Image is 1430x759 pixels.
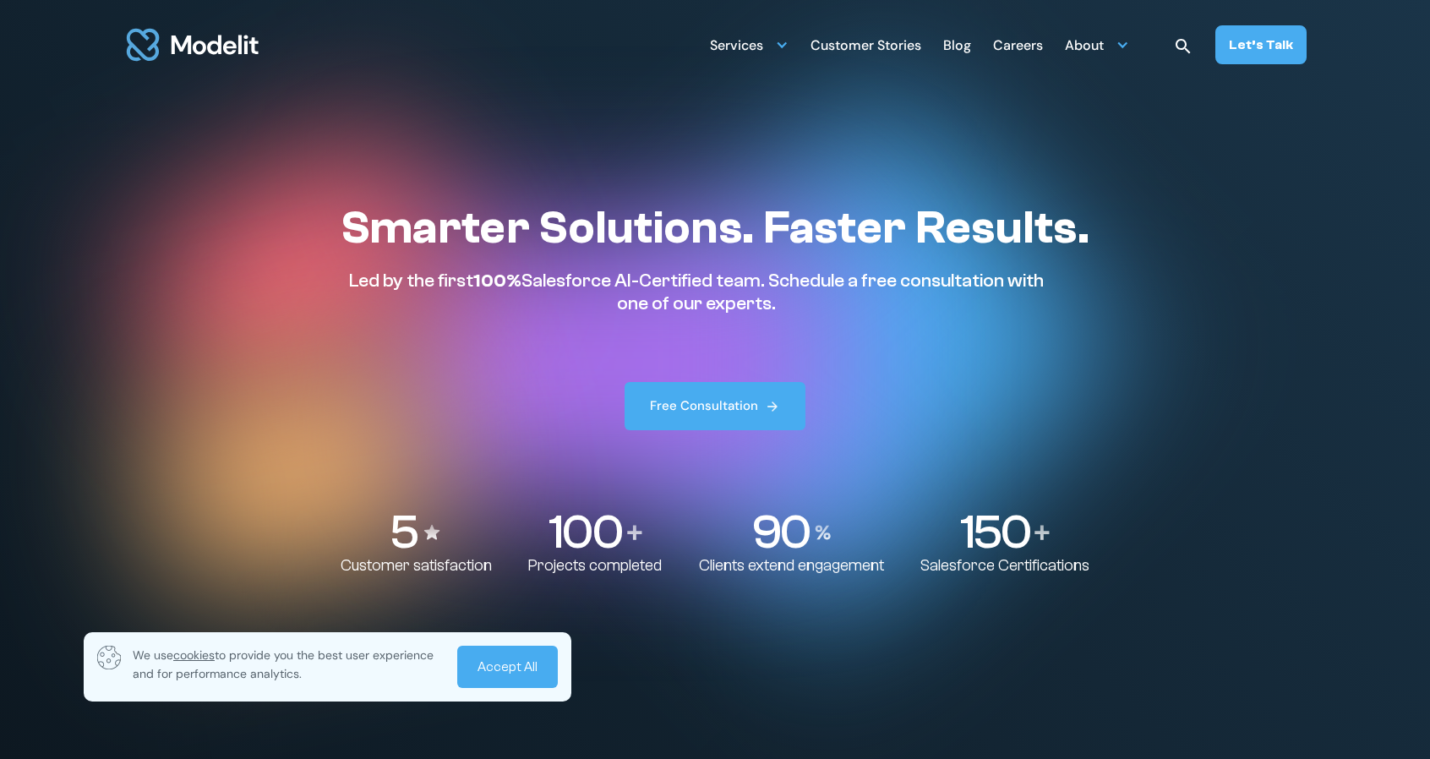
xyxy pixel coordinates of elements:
div: Services [710,28,789,61]
a: home [123,19,262,71]
img: Plus [627,525,642,540]
p: 150 [960,508,1030,556]
span: 100% [473,270,521,292]
div: Customer Stories [811,30,921,63]
p: Customer satisfaction [341,556,492,576]
p: Projects completed [528,556,662,576]
img: Plus [1034,525,1050,540]
p: Salesforce Certifications [920,556,1089,576]
div: Services [710,30,763,63]
a: Customer Stories [811,28,921,61]
img: arrow right [765,399,780,414]
div: About [1065,28,1129,61]
p: 100 [549,508,622,556]
p: 90 [751,508,809,556]
div: Let’s Talk [1229,35,1293,54]
img: Stars [422,522,442,543]
p: Led by the first Salesforce AI-Certified team. Schedule a free consultation with one of our experts. [341,270,1052,314]
p: We use to provide you the best user experience and for performance analytics. [133,646,445,683]
div: Blog [943,30,971,63]
p: Clients extend engagement [699,556,884,576]
img: modelit logo [123,19,262,71]
span: cookies [173,647,215,663]
h1: Smarter Solutions. Faster Results. [341,200,1089,256]
a: Let’s Talk [1215,25,1307,64]
a: Free Consultation [625,382,805,430]
img: Percentage [815,525,832,540]
div: About [1065,30,1104,63]
a: Careers [993,28,1043,61]
p: 5 [390,508,417,556]
a: Blog [943,28,971,61]
div: Free Consultation [650,397,758,415]
a: Accept All [457,646,558,688]
div: Careers [993,30,1043,63]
